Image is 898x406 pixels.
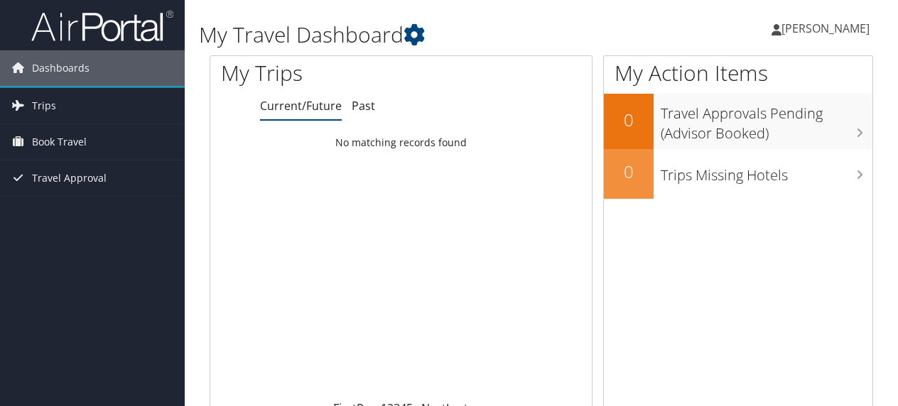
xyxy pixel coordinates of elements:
[32,50,90,86] span: Dashboards
[604,58,872,88] h1: My Action Items
[32,88,56,124] span: Trips
[661,158,872,185] h3: Trips Missing Hotels
[32,124,87,160] span: Book Travel
[604,94,872,148] a: 0Travel Approvals Pending (Advisor Booked)
[221,58,422,88] h1: My Trips
[604,149,872,199] a: 0Trips Missing Hotels
[31,9,173,43] img: airportal-logo.png
[604,108,654,132] h2: 0
[260,98,342,114] a: Current/Future
[210,130,592,155] td: No matching records found
[781,21,870,36] span: [PERSON_NAME]
[199,20,656,50] h1: My Travel Dashboard
[352,98,375,114] a: Past
[604,160,654,184] h2: 0
[772,7,884,50] a: [PERSON_NAME]
[661,97,872,143] h3: Travel Approvals Pending (Advisor Booked)
[32,160,107,196] span: Travel Approval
